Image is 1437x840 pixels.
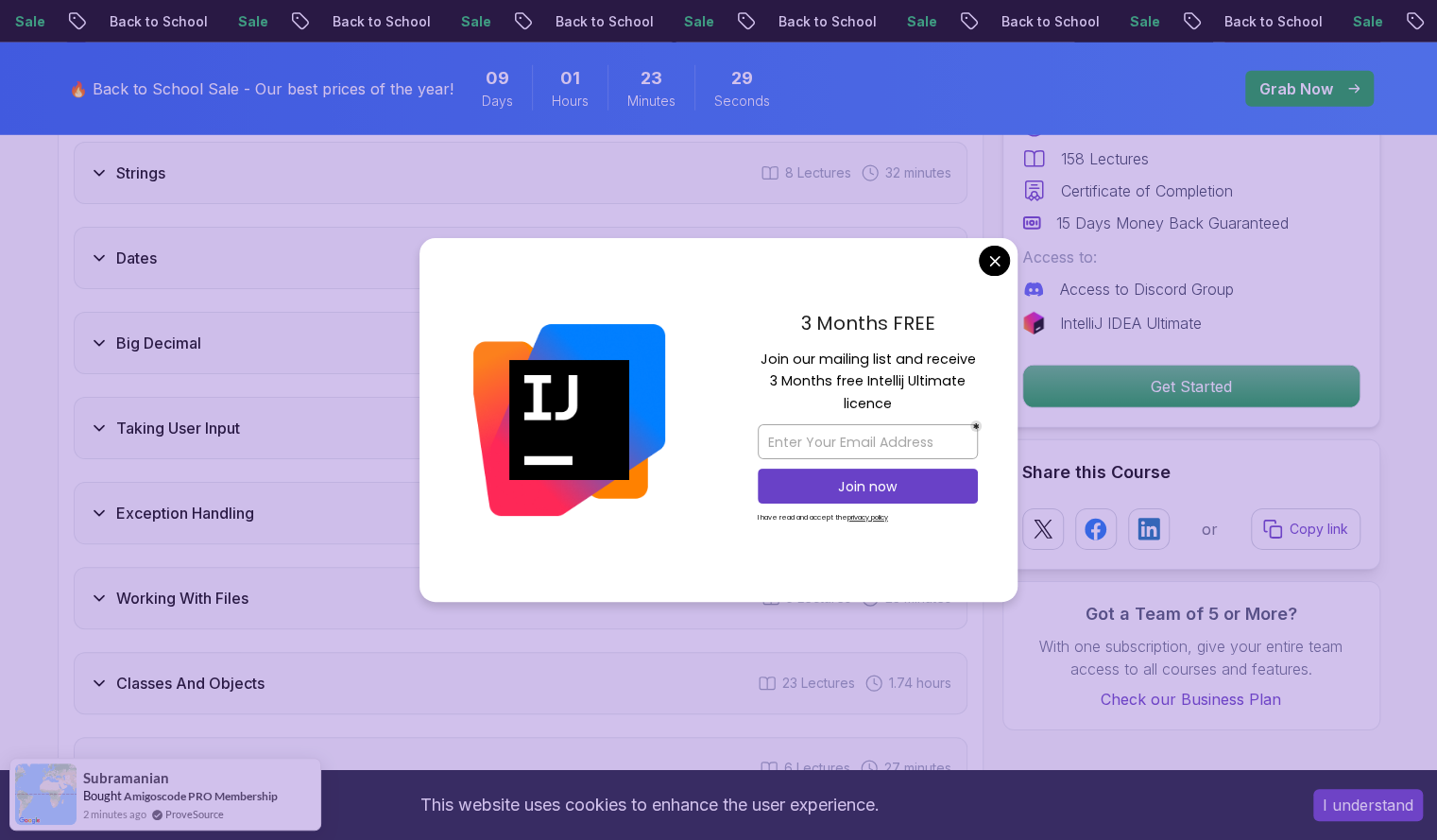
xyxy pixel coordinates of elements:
[74,737,967,799] button: Static Keyword6 Lectures 27 minutes
[785,163,851,182] span: 8 Lectures
[627,92,676,111] span: Minutes
[69,77,453,100] p: 🔥 Back to School Sale - Our best prices of the year!
[124,789,278,803] a: Amigoscode PRO Membership
[1251,508,1360,550] button: Copy link
[1056,212,1289,234] p: 15 Days Money Back Guaranteed
[1259,77,1333,100] p: Grab Now
[1061,147,1149,170] p: 158 Lectures
[116,247,157,269] h3: Dates
[486,65,509,92] span: 9 Days
[15,763,77,825] img: provesource social proof notification image
[74,652,967,714] button: Classes And Objects23 Lectures 1.74 hours
[1022,365,1360,408] button: Get Started
[116,757,224,780] h3: Static Keyword
[116,417,240,439] h3: Taking User Input
[1022,688,1360,711] a: Check our Business Plan
[1022,601,1360,627] h3: Got a Team of 5 or More?
[74,397,967,459] button: Taking User Input4 Lectures 9 minutes
[74,142,967,204] button: Strings8 Lectures 32 minutes
[116,672,265,694] h3: Classes And Objects
[83,788,122,803] span: Bought
[309,12,437,31] p: Back to School
[1060,312,1202,334] p: IntelliJ IDEA Ultimate
[883,12,944,31] p: Sale
[884,759,951,778] span: 27 minutes
[532,12,660,31] p: Back to School
[889,674,951,693] span: 1.74 hours
[731,65,753,92] span: 29 Seconds
[714,92,770,111] span: Seconds
[116,587,248,609] h3: Working With Files
[784,759,850,778] span: 6 Lectures
[1290,520,1348,539] p: Copy link
[83,806,146,822] span: 2 minutes ago
[1201,12,1329,31] p: Back to School
[214,12,275,31] p: Sale
[165,806,224,822] a: ProveSource
[552,92,589,111] span: Hours
[1061,180,1233,202] p: Certificate of Completion
[116,162,165,184] h3: Strings
[1313,789,1423,821] button: Accept cookies
[560,65,580,92] span: 1 Hours
[1329,12,1390,31] p: Sale
[74,227,967,289] button: Dates6 Lectures 20 minutes
[660,12,721,31] p: Sale
[1060,278,1234,300] p: Access to Discord Group
[437,12,498,31] p: Sale
[83,770,169,786] span: Subramanian
[116,332,201,354] h3: Big Decimal
[1022,635,1360,680] p: With one subscription, give your entire team access to all courses and features.
[1022,312,1045,334] img: jetbrains logo
[755,12,883,31] p: Back to School
[1023,366,1360,407] p: Get Started
[782,674,855,693] span: 23 Lectures
[978,12,1106,31] p: Back to School
[116,502,254,524] h3: Exception Handling
[74,482,967,544] button: Exception Handling15 Lectures 1.17 hours
[74,312,967,374] button: Big Decimal4 Lectures 9 minutes
[482,92,513,111] span: Days
[86,12,214,31] p: Back to School
[641,65,662,92] span: 23 Minutes
[1202,518,1218,540] p: or
[885,163,951,182] span: 32 minutes
[1022,459,1360,486] h2: Share this Course
[14,784,1285,826] div: This website uses cookies to enhance the user experience.
[1022,246,1360,268] p: Access to:
[1106,12,1167,31] p: Sale
[74,567,967,629] button: Working With Files5 Lectures 23 minutes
